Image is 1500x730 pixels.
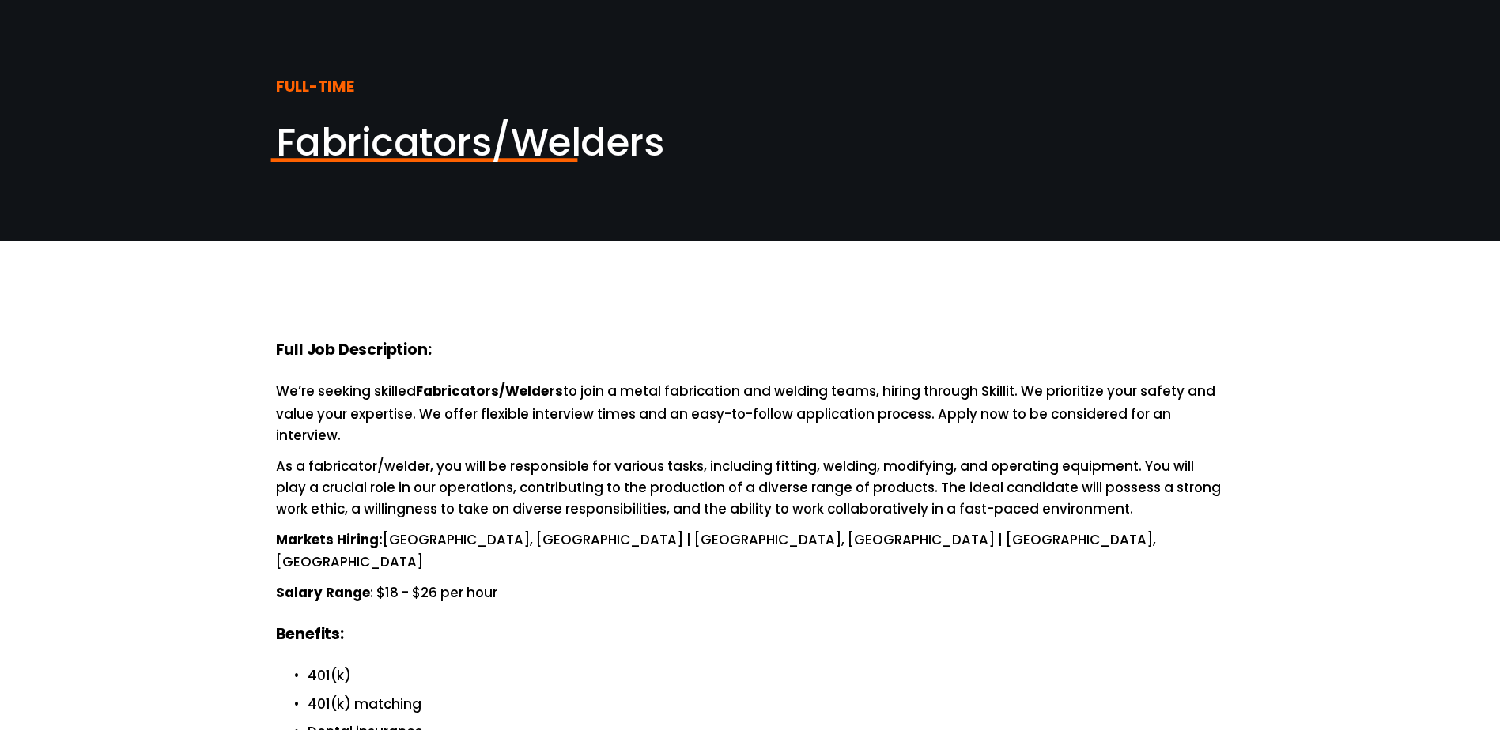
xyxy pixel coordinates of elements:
strong: Salary Range [276,582,370,605]
p: : $18 - $26 per hour [276,582,1225,605]
strong: Fabricators/Welders [416,381,563,404]
p: As a fabricator/welder, you will be responsible for various tasks, including fitting, welding, mo... [276,456,1225,520]
p: 401(k) matching [308,694,1225,715]
span: Fabricators/Welders [276,116,664,169]
p: We’re seeking skilled to join a metal fabrication and welding teams, hiring through Skillit. We p... [276,381,1225,446]
p: [GEOGRAPHIC_DATA], [GEOGRAPHIC_DATA] | [GEOGRAPHIC_DATA], [GEOGRAPHIC_DATA] | [GEOGRAPHIC_DATA], ... [276,529,1225,574]
p: 401(k) [308,665,1225,687]
strong: FULL-TIME [276,75,354,101]
strong: Benefits: [276,623,344,649]
strong: Markets Hiring: [276,529,383,552]
strong: Full Job Description: [276,338,432,364]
